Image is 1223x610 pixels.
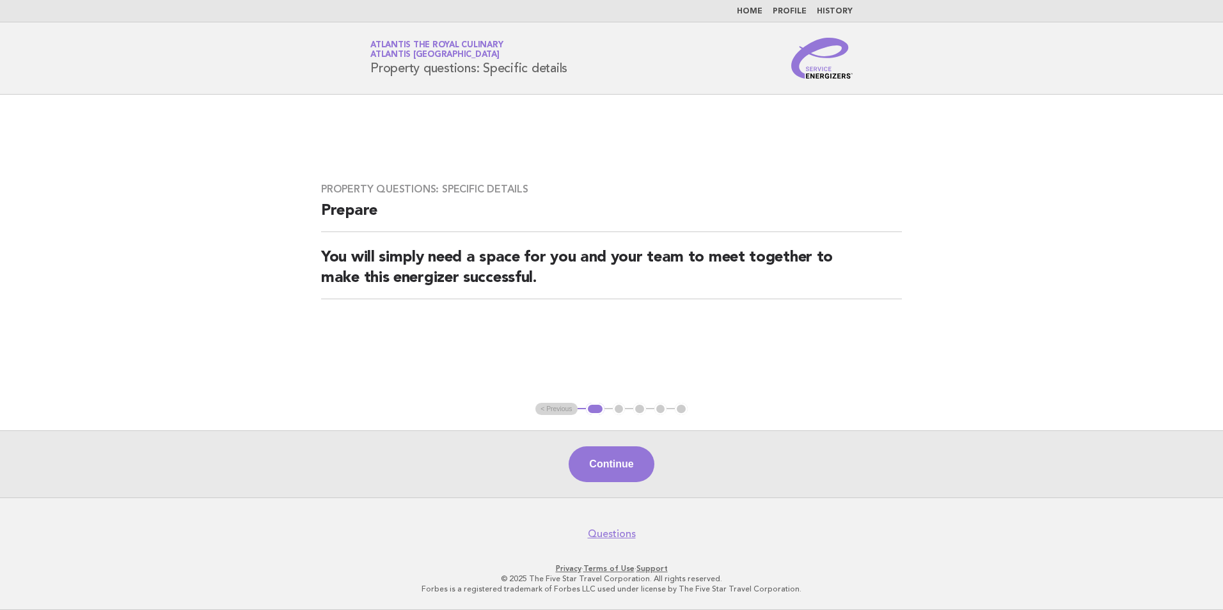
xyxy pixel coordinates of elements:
[583,564,635,573] a: Terms of Use
[773,8,807,15] a: Profile
[370,41,503,59] a: Atlantis the Royal CulinaryAtlantis [GEOGRAPHIC_DATA]
[220,584,1003,594] p: Forbes is a registered trademark of Forbes LLC used under license by The Five Star Travel Corpora...
[370,42,567,75] h1: Property questions: Specific details
[556,564,581,573] a: Privacy
[370,51,500,59] span: Atlantis [GEOGRAPHIC_DATA]
[220,574,1003,584] p: © 2025 The Five Star Travel Corporation. All rights reserved.
[791,38,853,79] img: Service Energizers
[220,563,1003,574] p: · ·
[321,201,902,232] h2: Prepare
[737,8,762,15] a: Home
[321,247,902,299] h2: You will simply need a space for you and your team to meet together to make this energizer succes...
[586,403,604,416] button: 1
[817,8,853,15] a: History
[321,183,902,196] h3: Property questions: Specific details
[636,564,668,573] a: Support
[588,528,636,540] a: Questions
[569,446,654,482] button: Continue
